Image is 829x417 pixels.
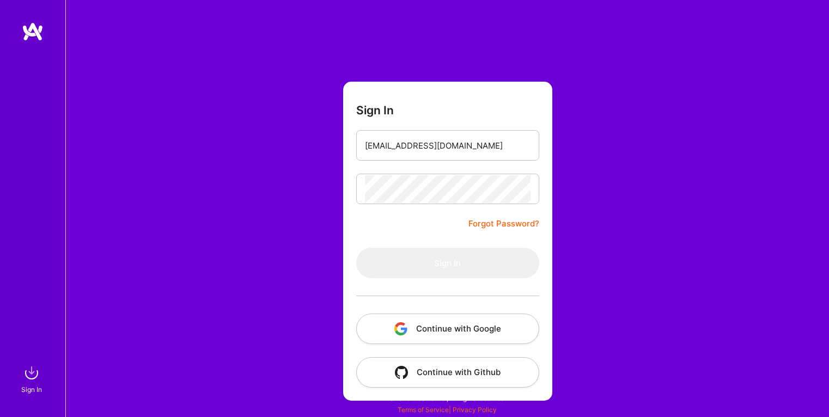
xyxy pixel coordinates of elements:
[356,314,539,344] button: Continue with Google
[398,406,449,414] a: Terms of Service
[65,384,829,412] div: © 2025 ATeams Inc., All rights reserved.
[356,103,394,117] h3: Sign In
[356,248,539,278] button: Sign In
[22,22,44,41] img: logo
[356,357,539,388] button: Continue with Github
[21,362,42,384] img: sign in
[453,406,497,414] a: Privacy Policy
[365,132,531,160] input: Email...
[398,406,497,414] span: |
[468,217,539,230] a: Forgot Password?
[23,362,42,395] a: sign inSign In
[394,322,407,335] img: icon
[21,384,42,395] div: Sign In
[395,366,408,379] img: icon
